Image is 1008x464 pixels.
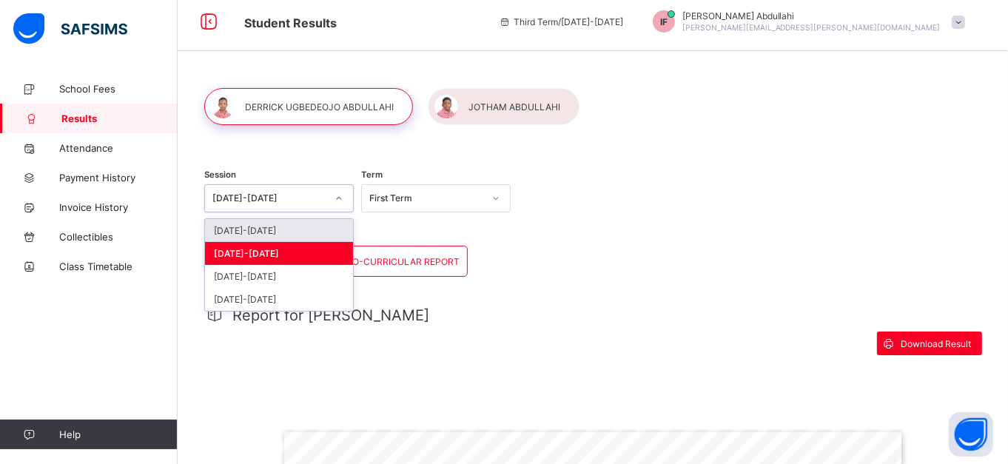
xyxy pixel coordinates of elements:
div: [DATE]-[DATE] [212,193,326,204]
div: [DATE]-[DATE] [205,288,353,311]
span: Class Timetable [59,260,178,272]
span: 85.1 [631,453,644,459]
span: [PERSON_NAME][EMAIL_ADDRESS][PERSON_NAME][DOMAIN_NAME] [682,23,941,32]
span: session/term information [499,16,623,27]
span: Class: CLASS 6 GREEN [409,453,479,459]
span: Payment History [59,172,178,184]
div: [DATE]-[DATE] [205,219,353,242]
button: Open asap [949,412,993,457]
span: Student Results [244,16,337,30]
span: Session: [DATE]-[DATE] [565,444,639,450]
span: No. of times School Opened [683,453,760,459]
span: 24 [543,453,551,459]
span: Overall Percentage: [565,453,627,459]
div: IfeomaAbdullahi [638,10,972,33]
div: First Term [369,193,483,204]
span: Download Result [901,338,971,349]
span: Help [59,428,177,440]
div: [DATE]-[DATE] [205,265,353,288]
span: Number in Class: [486,453,540,459]
span: CO-CURRICULAR REPORT [346,256,460,267]
span: Name: [PERSON_NAME] [PERSON_NAME] [409,444,534,450]
img: safsims [13,13,127,44]
span: IF [660,16,668,27]
span: 126 [767,453,779,459]
span: Attendance [59,142,178,154]
span: ATTENDANCE RECORD [716,443,785,448]
span: Term [361,169,383,180]
span: Collectibles [59,231,178,243]
span: Results [61,112,178,124]
span: Session [204,169,236,180]
div: [DATE]-[DATE] [205,242,353,265]
span: Invoice History [59,201,178,213]
span: School Fees [59,83,178,95]
span: [PERSON_NAME] Abdullahi [682,10,941,21]
span: Report for [PERSON_NAME] [232,306,429,324]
